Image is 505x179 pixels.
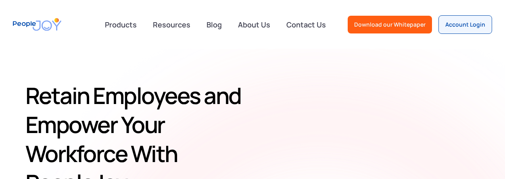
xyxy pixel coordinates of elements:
[354,21,426,29] div: Download our Whitepaper
[100,17,142,33] div: Products
[13,13,61,36] a: home
[438,15,492,34] a: Account Login
[202,16,227,33] a: Blog
[282,16,331,33] a: Contact Us
[233,16,275,33] a: About Us
[348,16,432,33] a: Download our Whitepaper
[148,16,195,33] a: Resources
[445,21,485,29] div: Account Login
